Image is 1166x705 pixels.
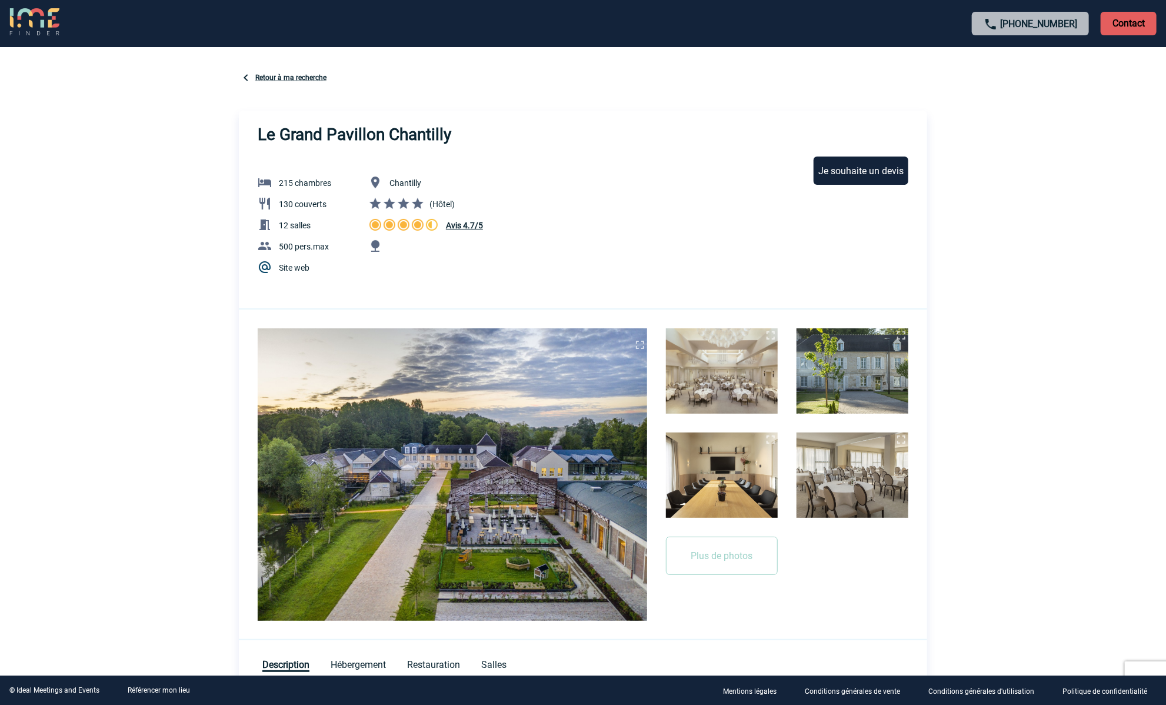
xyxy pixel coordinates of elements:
span: 12 salles [279,221,311,230]
a: Mentions légales [714,685,795,696]
span: 215 chambres [279,178,331,188]
a: Site web [279,263,309,272]
span: Description [262,659,309,672]
span: Restauration [407,659,460,670]
p: Contact [1101,12,1157,35]
span: Salles [481,659,507,670]
span: (Hôtel) [429,199,455,209]
span: Avis 4.7/5 [446,221,483,230]
span: Chantilly [389,178,421,188]
span: 500 pers.max [279,242,329,251]
p: Conditions générales d'utilisation [928,687,1034,696]
button: Plus de photos [666,537,778,575]
div: Je souhaite un devis [814,157,908,185]
span: Hébergement [331,659,386,670]
a: [PHONE_NUMBER] [1000,18,1077,29]
img: Campagne / Au vert [368,239,382,253]
span: 130 couverts [279,199,327,209]
img: call-24-px.png [984,17,998,31]
p: Politique de confidentialité [1062,687,1147,696]
p: Mentions légales [723,687,777,696]
div: © Ideal Meetings and Events [9,686,99,694]
h3: Le Grand Pavillon Chantilly [258,125,451,144]
a: Politique de confidentialité [1053,685,1166,696]
a: Retour à ma recherche [255,74,327,82]
p: Conditions générales de vente [805,687,900,696]
a: Conditions générales d'utilisation [919,685,1053,696]
a: Référencer mon lieu [128,686,190,694]
a: Conditions générales de vente [795,685,919,696]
